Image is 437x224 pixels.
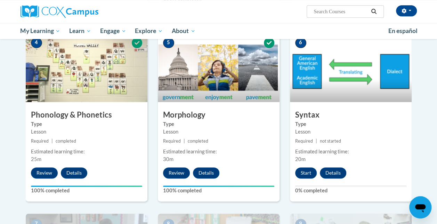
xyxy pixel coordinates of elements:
[96,23,131,39] a: Engage
[184,138,185,144] span: |
[130,23,167,39] a: Explore
[167,23,200,39] a: About
[295,38,306,48] span: 6
[295,120,406,128] label: Type
[31,120,142,128] label: Type
[69,27,91,35] span: Learn
[163,187,274,194] label: 100% completed
[158,32,280,102] img: Course Image
[31,185,142,187] div: Your progress
[295,156,306,162] span: 20m
[163,128,274,136] div: Lesson
[295,167,317,178] button: Start
[290,32,412,102] img: Course Image
[163,156,173,162] span: 30m
[20,27,60,35] span: My Learning
[320,138,341,144] span: not started
[290,110,412,120] h3: Syntax
[316,138,317,144] span: |
[193,167,219,178] button: Details
[320,167,346,178] button: Details
[31,38,42,48] span: 4
[295,187,406,194] label: 0% completed
[31,138,49,144] span: Required
[135,27,163,35] span: Explore
[31,128,142,136] div: Lesson
[15,23,422,39] div: Main menu
[163,120,274,128] label: Type
[188,138,208,144] span: completed
[26,32,147,102] img: Course Image
[158,110,280,120] h3: Morphology
[163,185,274,187] div: Your progress
[172,27,195,35] span: About
[295,138,313,144] span: Required
[388,27,418,34] span: En español
[26,110,147,120] h3: Phonology & Phonetics
[51,138,53,144] span: |
[61,167,87,178] button: Details
[31,167,58,178] button: Review
[409,196,431,218] iframe: Button to launch messaging window
[56,138,76,144] span: completed
[369,7,379,16] button: Search
[163,148,274,155] div: Estimated learning time:
[31,148,142,155] div: Estimated learning time:
[65,23,96,39] a: Learn
[313,7,369,16] input: Search Courses
[384,24,422,38] a: En español
[163,38,174,48] span: 5
[295,128,406,136] div: Lesson
[295,148,406,155] div: Estimated learning time:
[21,5,98,18] img: Cox Campus
[163,138,181,144] span: Required
[16,23,65,39] a: My Learning
[163,167,190,178] button: Review
[31,156,41,162] span: 25m
[100,27,126,35] span: Engage
[396,5,417,16] button: Account Settings
[31,187,142,194] label: 100% completed
[21,5,146,18] a: Cox Campus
